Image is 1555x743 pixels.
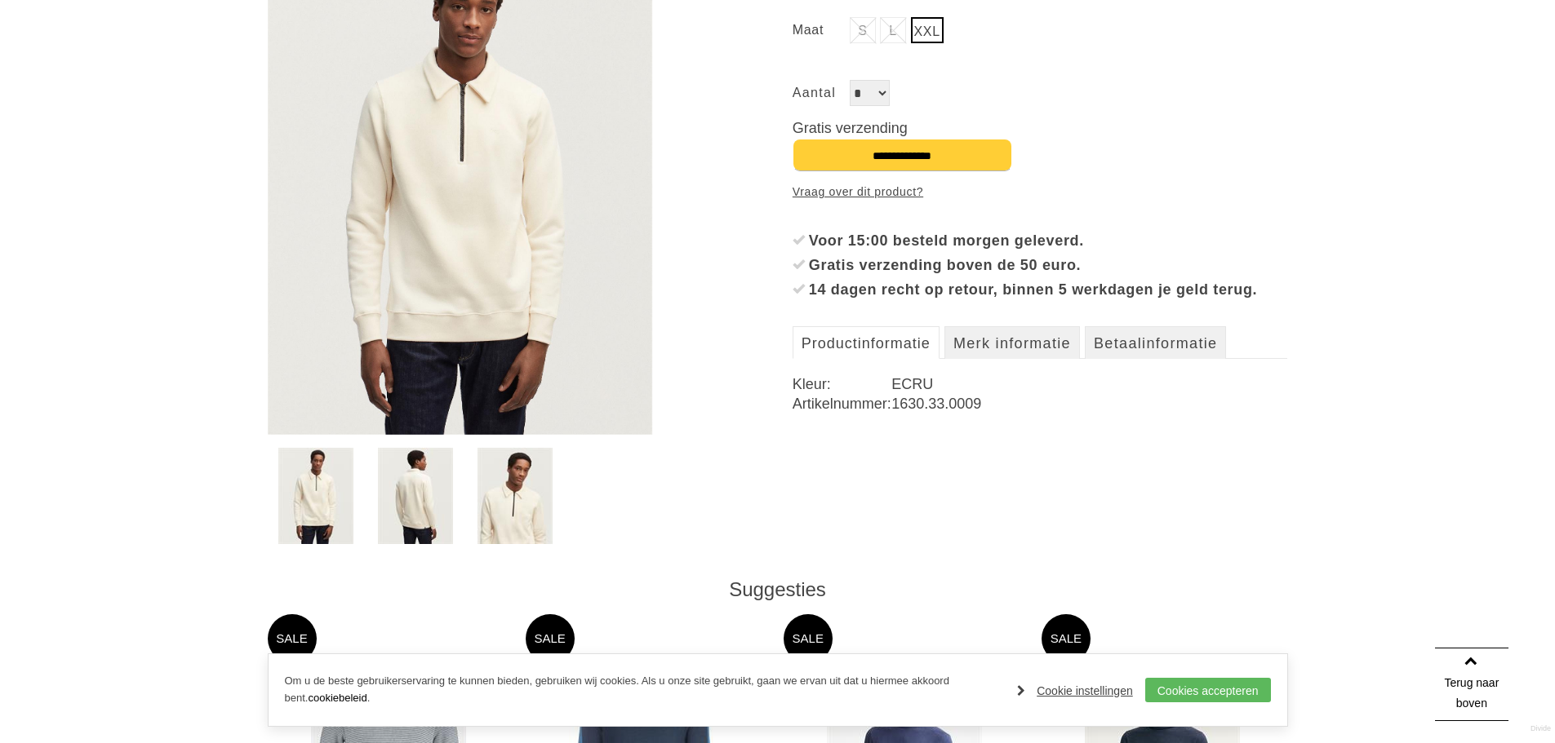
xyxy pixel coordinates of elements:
img: denham-torbay-reg-zip-sweat-ss-truien [378,448,453,544]
span: Gratis verzending [793,120,908,136]
label: Aantal [793,80,850,106]
a: Terug naar boven [1435,648,1508,721]
a: Merk informatie [944,326,1080,359]
li: 14 dagen recht op retour, binnen 5 werkdagen je geld terug. [793,277,1288,302]
a: Divide [1531,719,1551,739]
img: denham-torbay-reg-zip-sweat-ss-truien [278,448,353,544]
div: Suggesties [268,577,1288,602]
ul: Maat [793,17,1288,47]
a: Vraag over dit product? [793,179,923,204]
dt: Kleur: [793,374,891,394]
div: Voor 15:00 besteld morgen geleverd. [809,228,1288,253]
a: Productinformatie [793,326,940,359]
a: cookiebeleid [308,692,367,704]
a: XXL [911,17,944,43]
a: Betaalinformatie [1085,326,1226,359]
dd: ECRU [891,374,1287,394]
a: Cookies accepteren [1145,678,1271,702]
dd: 1630.33.0009 [891,394,1287,414]
img: denham-torbay-reg-zip-sweat-ss-truien [478,448,553,544]
p: Om u de beste gebruikerservaring te kunnen bieden, gebruiken wij cookies. Als u onze site gebruik... [285,673,1002,707]
a: Cookie instellingen [1017,679,1133,703]
div: Gratis verzending boven de 50 euro. [809,253,1288,277]
dt: Artikelnummer: [793,394,891,414]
